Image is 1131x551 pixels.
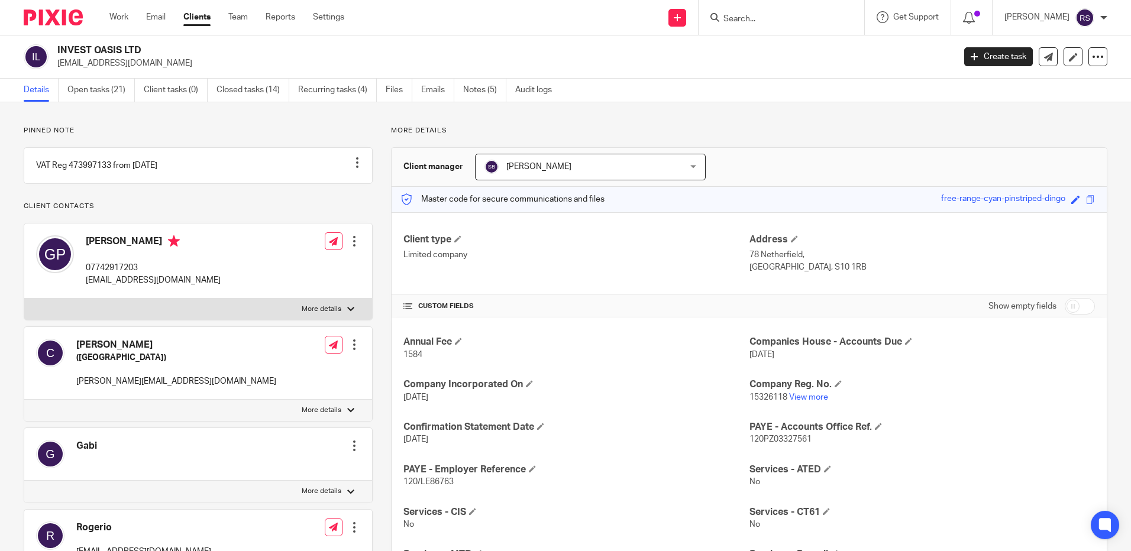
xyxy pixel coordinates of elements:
h4: Annual Fee [403,336,749,348]
h4: [PERSON_NAME] [86,235,221,250]
input: Search [722,14,829,25]
p: [EMAIL_ADDRESS][DOMAIN_NAME] [86,274,221,286]
p: More details [391,126,1107,135]
p: Pinned note [24,126,373,135]
img: Pixie [24,9,83,25]
a: Details [24,79,59,102]
h4: PAYE - Employer Reference [403,464,749,476]
a: Recurring tasks (4) [298,79,377,102]
span: No [749,520,760,529]
span: [DATE] [749,351,774,359]
h4: CUSTOM FIELDS [403,302,749,311]
span: 120PZ03327561 [749,435,812,443]
p: More details [302,487,341,496]
h4: Companies House - Accounts Due [749,336,1095,348]
p: 07742917203 [86,262,221,274]
a: Clients [183,11,211,23]
h4: Rogerio [76,521,211,534]
img: svg%3E [24,44,49,69]
span: [DATE] [403,435,428,443]
h4: Company Reg. No. [749,378,1095,391]
img: svg%3E [36,339,64,367]
p: [PERSON_NAME] [1004,11,1069,23]
p: [EMAIL_ADDRESS][DOMAIN_NAME] [57,57,946,69]
p: More details [302,304,341,314]
a: Create task [964,47,1033,66]
span: [DATE] [403,393,428,401]
a: Closed tasks (14) [216,79,289,102]
h4: [PERSON_NAME] [76,339,276,351]
h2: INVEST OASIS LTD [57,44,768,57]
a: Files [386,79,412,102]
h4: Confirmation Statement Date [403,421,749,433]
a: Emails [421,79,454,102]
h4: Services - CIS [403,506,749,518]
h4: Services - ATED [749,464,1095,476]
a: Open tasks (21) [67,79,135,102]
h4: Services - CT61 [749,506,1095,518]
img: svg%3E [36,440,64,468]
a: Email [146,11,166,23]
h4: Gabi [76,440,97,452]
a: View more [789,393,828,401]
h5: ([GEOGRAPHIC_DATA]) [76,352,276,364]
p: [PERSON_NAME][EMAIL_ADDRESS][DOMAIN_NAME] [76,375,276,387]
span: Get Support [893,13,939,21]
span: 120/LE86763 [403,478,454,486]
img: svg%3E [36,521,64,550]
img: svg%3E [484,160,499,174]
span: 15326118 [749,393,787,401]
p: Master code for secure communications and files [400,193,605,205]
img: svg%3E [1075,8,1094,27]
a: Settings [313,11,344,23]
i: Primary [168,235,180,247]
a: Audit logs [515,79,561,102]
p: [GEOGRAPHIC_DATA], S10 1RB [749,261,1095,273]
img: svg%3E [36,235,74,273]
p: 78 Netherfield, [749,249,1095,261]
p: More details [302,406,341,415]
span: 1584 [403,351,422,359]
h3: Client manager [403,161,463,173]
label: Show empty fields [988,300,1056,312]
h4: PAYE - Accounts Office Ref. [749,421,1095,433]
h4: Company Incorporated On [403,378,749,391]
h4: Client type [403,234,749,246]
h4: Address [749,234,1095,246]
span: No [403,520,414,529]
a: Team [228,11,248,23]
span: [PERSON_NAME] [506,163,571,171]
span: No [749,478,760,486]
a: Notes (5) [463,79,506,102]
div: free-range-cyan-pinstriped-dingo [941,193,1065,206]
a: Client tasks (0) [144,79,208,102]
a: Work [109,11,128,23]
p: Client contacts [24,202,373,211]
p: Limited company [403,249,749,261]
a: Reports [266,11,295,23]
